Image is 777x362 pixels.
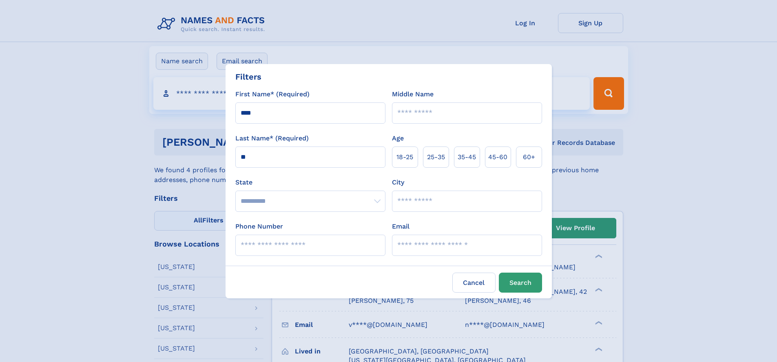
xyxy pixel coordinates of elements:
label: Cancel [452,273,496,293]
label: Age [392,133,404,143]
label: Middle Name [392,89,434,99]
label: Phone Number [235,222,283,231]
label: State [235,178,385,187]
span: 35‑45 [458,152,476,162]
div: Filters [235,71,261,83]
span: 60+ [523,152,535,162]
span: 25‑35 [427,152,445,162]
label: Email [392,222,410,231]
button: Search [499,273,542,293]
span: 45‑60 [488,152,507,162]
label: First Name* (Required) [235,89,310,99]
label: City [392,178,404,187]
span: 18‑25 [396,152,413,162]
label: Last Name* (Required) [235,133,309,143]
